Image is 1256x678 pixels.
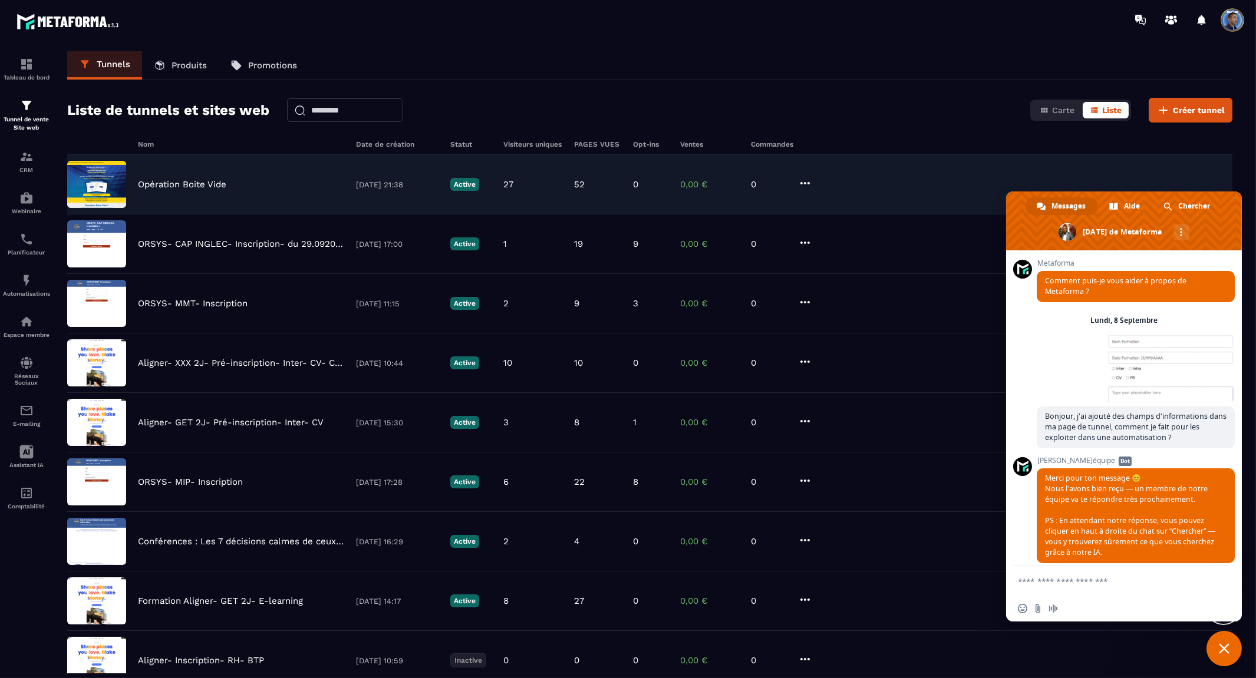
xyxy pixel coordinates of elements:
[503,179,513,190] p: 27
[3,462,50,468] p: Assistant IA
[1045,411,1227,442] span: Bonjour, j'ai ajouté des champs d'informations dans ma page de tunnel, comment je fait pour les e...
[574,536,579,547] p: 4
[1178,197,1210,215] span: Chercher
[503,239,507,249] p: 1
[450,475,479,488] p: Active
[356,140,439,148] h6: Date de création
[680,477,739,487] p: 0,00 €
[574,655,579,666] p: 0
[138,298,248,309] p: ORSYS- MMT- Inscription
[138,536,344,547] p: Conférences : Les 7 décisions calmes de ceux que rien ne déborde
[574,239,583,249] p: 19
[1037,457,1235,465] span: [PERSON_NAME]équipe
[450,297,479,310] p: Active
[138,596,303,606] p: Formation Aligner- GET 2J- E-learning
[17,11,123,32] img: logo
[450,178,479,191] p: Active
[751,140,793,148] h6: Commandes
[3,332,50,338] p: Espace membre
[19,191,34,205] img: automations
[503,417,509,428] p: 3
[503,655,509,666] p: 0
[356,537,439,546] p: [DATE] 16:29
[680,358,739,368] p: 0,00 €
[633,298,638,309] p: 3
[751,536,786,547] p: 0
[19,404,34,418] img: email
[19,273,34,287] img: automations
[248,60,297,71] p: Promotions
[1033,604,1043,613] span: Envoyer un fichier
[3,182,50,223] a: automationsautomationsWebinaire
[574,477,585,487] p: 22
[19,150,34,164] img: formation
[138,358,344,368] p: Aligner- XXX 2J- Pré-inscription- Inter- CV- Copy
[1018,604,1027,613] span: Insérer un emoji
[3,421,50,427] p: E-mailing
[503,477,509,487] p: 6
[356,597,439,606] p: [DATE] 14:17
[138,655,264,666] p: Aligner- Inscription- RH- BTP
[633,655,638,666] p: 0
[633,358,638,368] p: 0
[1037,259,1235,267] span: Metaforma
[574,140,621,148] h6: PAGES VUES
[633,179,638,190] p: 0
[3,249,50,256] p: Planificateur
[3,90,50,141] a: formationformationTunnel de vente Site web
[1026,197,1097,215] div: Messages
[3,48,50,90] a: formationformationTableau de bord
[1049,604,1058,613] span: Message audio
[450,416,479,429] p: Active
[138,140,344,148] h6: Nom
[680,655,739,666] p: 0,00 €
[751,239,786,249] p: 0
[67,51,142,80] a: Tunnels
[1018,576,1204,587] textarea: Entrez votre message...
[450,594,479,607] p: Active
[3,223,50,264] a: schedulerschedulerPlanificateur
[3,503,50,510] p: Comptabilité
[680,239,739,249] p: 0,00 €
[1090,317,1158,324] div: Lundi, 8 Septembre
[67,220,126,267] img: image
[97,59,130,70] p: Tunnels
[67,399,126,446] img: image
[1149,98,1232,123] button: Créer tunnel
[503,140,562,148] h6: Visiteurs uniques
[450,653,486,667] p: Inactive
[633,417,637,428] p: 1
[574,417,579,428] p: 8
[19,486,34,500] img: accountant
[19,232,34,246] img: scheduler
[680,179,739,190] p: 0,00 €
[3,264,50,306] a: automationsautomationsAutomatisations
[3,477,50,518] a: accountantaccountantComptabilité
[1052,105,1074,115] span: Carte
[633,596,638,606] p: 0
[751,655,786,666] p: 0
[19,356,34,370] img: social-network
[19,98,34,113] img: formation
[574,179,585,190] p: 52
[1051,197,1086,215] span: Messages
[138,239,344,249] p: ORSYS- CAP INGLEC- Inscription- du 29.092025
[1045,473,1215,557] span: Merci pour ton message 😊 Nous l’avons bien reçu — un membre de notre équipe va te répondre très p...
[450,535,479,548] p: Active
[751,298,786,309] p: 0
[680,140,739,148] h6: Ventes
[503,536,509,547] p: 2
[633,140,668,148] h6: Opt-ins
[356,240,439,249] p: [DATE] 17:00
[503,596,509,606] p: 8
[67,458,126,505] img: image
[1173,104,1225,116] span: Créer tunnel
[356,299,439,308] p: [DATE] 11:15
[1102,105,1122,115] span: Liste
[633,477,638,487] p: 8
[633,239,638,249] p: 9
[3,306,50,347] a: automationsautomationsEspace membre
[450,140,492,148] h6: Statut
[67,280,126,327] img: image
[3,436,50,477] a: Assistant IA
